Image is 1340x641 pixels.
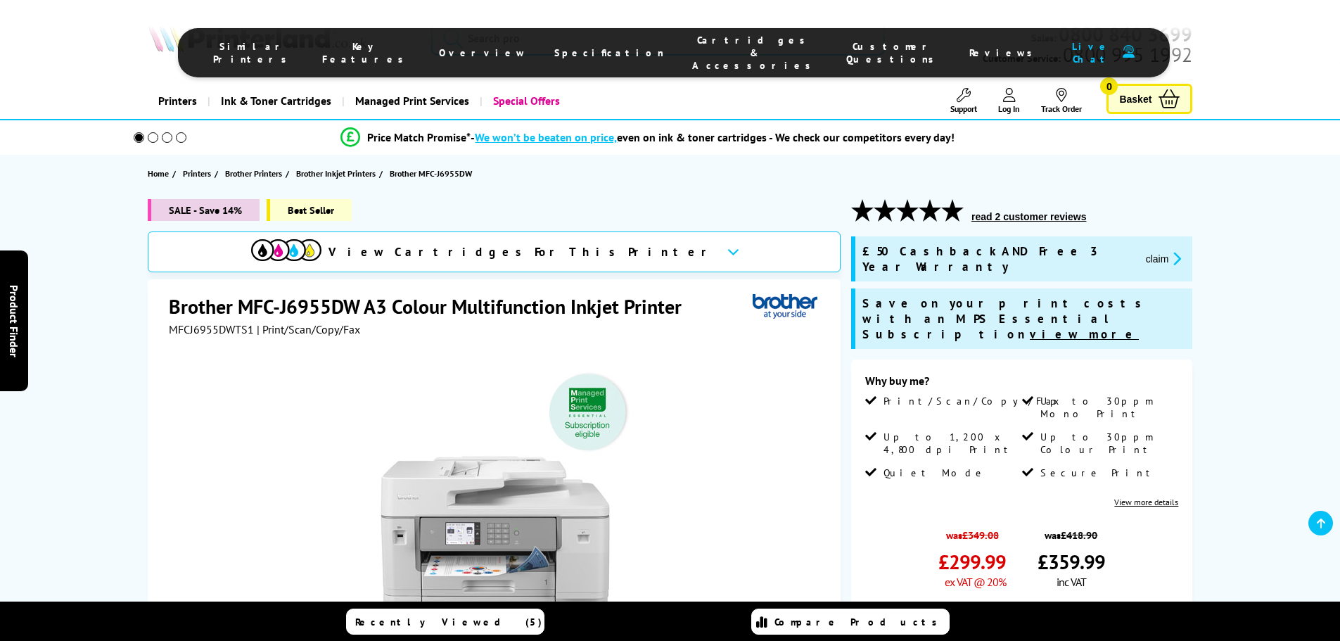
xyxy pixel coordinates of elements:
[998,103,1020,114] span: Log In
[328,244,715,260] span: View Cartridges For This Printer
[692,34,818,72] span: Cartridges & Accessories
[962,528,999,542] strike: £349.08
[998,88,1020,114] a: Log In
[7,284,21,357] span: Product Finder
[865,374,1178,395] div: Why buy me?
[221,83,331,119] span: Ink & Toner Cartridges
[883,395,1064,407] span: Print/Scan/Copy/Fax
[390,166,476,181] a: Brother MFC-J6955DW
[1100,77,1118,95] span: 0
[1038,521,1105,542] span: was
[439,46,526,59] span: Overview
[267,199,352,221] span: Best Seller
[208,83,342,119] a: Ink & Toner Cartridges
[148,166,169,181] span: Home
[938,521,1006,542] span: was
[1061,528,1097,542] strike: £418.90
[471,130,955,144] div: - even on ink & toner cartridges - We check our competitors every day!
[969,46,1040,59] span: Reviews
[950,103,977,114] span: Support
[213,40,294,65] span: Similar Printers
[1114,497,1178,507] a: View more details
[148,83,208,119] a: Printers
[862,296,1148,342] span: Save on your print costs with an MPS Essential Subscription
[938,549,1006,575] span: £299.99
[774,616,945,628] span: Compare Products
[950,88,977,114] a: Support
[753,293,817,319] img: Brother
[846,40,941,65] span: Customer Questions
[1123,45,1135,58] img: user-headset-duotone.svg
[475,130,617,144] span: We won’t be beaten on price,
[1030,326,1139,342] u: view more
[1106,84,1192,114] a: Basket 0
[148,166,172,181] a: Home
[342,83,480,119] a: Managed Print Services
[883,431,1019,456] span: Up to 1,200 x 4,800 dpi Print
[1142,250,1186,267] button: promo-description
[358,364,634,640] img: Brother MFC-J6955DW
[1040,395,1175,420] span: Up to 30ppm Mono Print
[257,322,360,336] span: | Print/Scan/Copy/Fax
[480,83,570,119] a: Special Offers
[945,575,1006,589] span: ex VAT @ 20%
[296,166,376,181] span: Brother Inkjet Printers
[251,239,321,261] img: View Cartridges
[1057,575,1086,589] span: inc VAT
[862,243,1135,274] span: £50 Cashback AND Free 3 Year Warranty
[148,199,260,221] span: SALE - Save 14%
[355,616,542,628] span: Recently Viewed (5)
[169,322,254,336] span: MFCJ6955DWTS1
[322,40,411,65] span: Key Features
[751,609,950,635] a: Compare Products
[883,467,986,479] span: Quiet Mode
[183,166,215,181] a: Printers
[296,166,379,181] a: Brother Inkjet Printers
[1040,431,1175,456] span: Up to 30ppm Colour Print
[225,166,282,181] span: Brother Printers
[346,609,544,635] a: Recently Viewed (5)
[1068,40,1116,65] span: Live Chat
[183,166,211,181] span: Printers
[225,166,286,181] a: Brother Printers
[115,125,1182,150] li: modal_Promise
[1119,89,1151,108] span: Basket
[390,166,472,181] span: Brother MFC-J6955DW
[1038,549,1105,575] span: £359.99
[1040,467,1156,479] span: Secure Print
[554,46,664,59] span: Specification
[367,130,471,144] span: Price Match Promise*
[967,210,1090,223] button: read 2 customer reviews
[169,293,696,319] h1: Brother MFC-J6955DW A3 Colour Multifunction Inkjet Printer
[1041,88,1082,114] a: Track Order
